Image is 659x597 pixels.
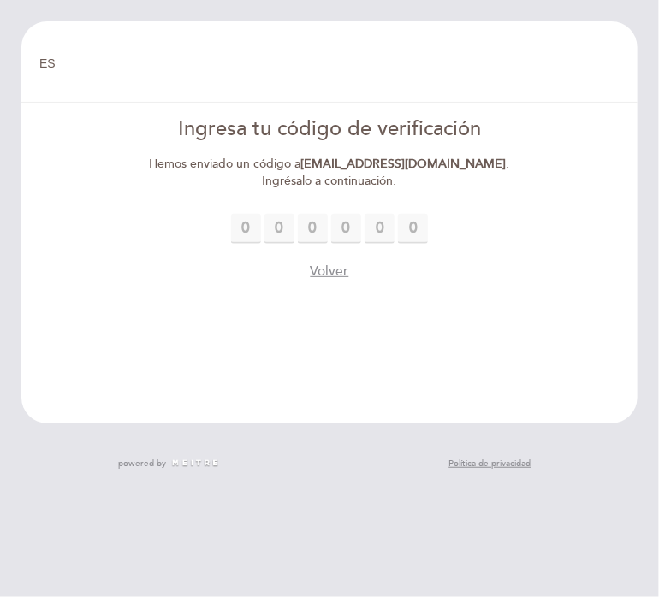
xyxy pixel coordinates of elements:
input: 0 [231,214,261,244]
span: powered by [119,458,167,470]
div: Hemos enviado un código a . Ingrésalo a continuación. [145,156,513,190]
a: powered by [119,458,220,470]
input: 0 [331,214,361,244]
input: 0 [365,214,395,244]
a: Política de privacidad [449,458,531,470]
div: Ingresa tu código de verificación [145,115,513,144]
input: 0 [264,214,294,244]
button: Volver [311,263,349,281]
strong: [EMAIL_ADDRESS][DOMAIN_NAME] [301,157,507,171]
input: 0 [298,214,328,244]
input: 0 [398,214,428,244]
img: MEITRE [171,459,220,468]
